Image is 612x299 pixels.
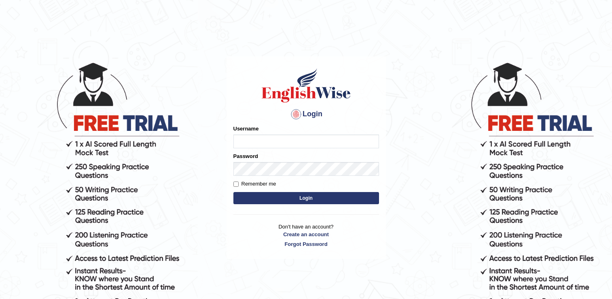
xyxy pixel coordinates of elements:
a: Forgot Password [233,240,379,248]
label: Username [233,125,259,132]
h4: Login [233,108,379,121]
label: Remember me [233,180,276,188]
label: Password [233,152,258,160]
p: Don't have an account? [233,223,379,248]
img: Logo of English Wise sign in for intelligent practice with AI [260,67,352,104]
a: Create an account [233,231,379,238]
button: Login [233,192,379,204]
input: Remember me [233,182,239,187]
